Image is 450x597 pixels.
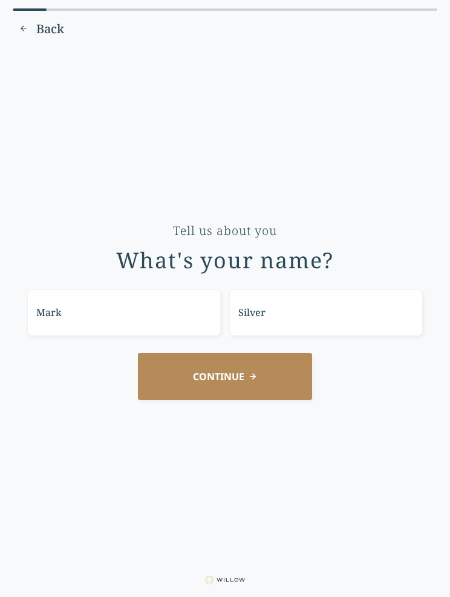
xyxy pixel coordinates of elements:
span: Back [36,21,64,37]
input: Last [229,289,423,336]
div: What's your name? [116,248,334,273]
div: 8% complete [13,8,47,11]
img: Willow logo [205,576,244,584]
button: CONTINUE [138,353,312,399]
button: Previous question [13,19,70,39]
input: First [27,289,221,336]
div: Tell us about you [173,222,277,239]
